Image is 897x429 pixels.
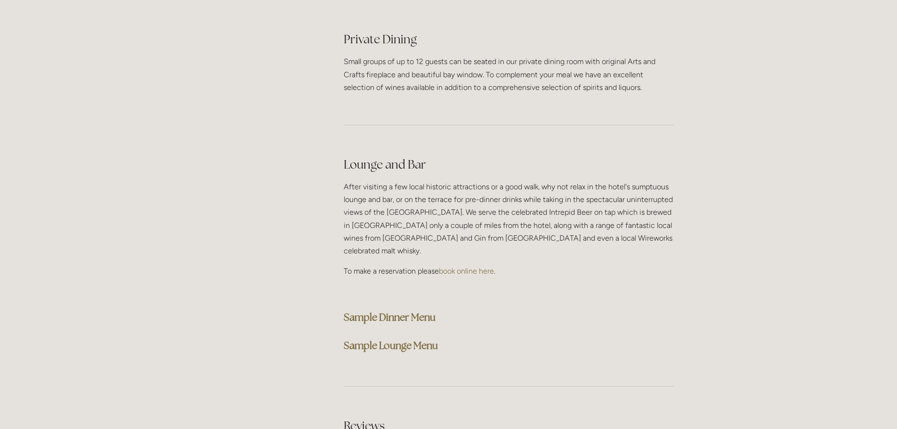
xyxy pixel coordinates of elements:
h2: Private Dining [344,31,674,48]
p: After visiting a few local historic attractions or a good walk, why not relax in the hotel's sump... [344,180,674,257]
a: Sample Lounge Menu [344,339,438,352]
p: To make a reservation please . [344,265,674,277]
p: Small groups of up to 12 guests can be seated in our private dining room with original Arts and C... [344,55,674,94]
h2: Lounge and Bar [344,156,674,173]
a: book online here [439,267,494,275]
a: Sample Dinner Menu [344,311,436,324]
